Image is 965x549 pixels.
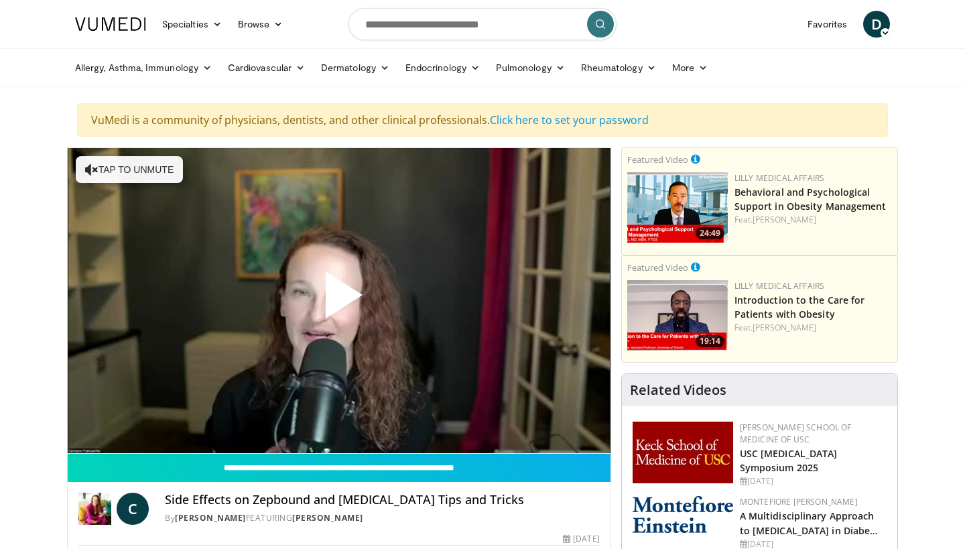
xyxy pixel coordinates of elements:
[563,533,599,545] div: [DATE]
[734,172,825,184] a: Lilly Medical Affairs
[397,54,488,81] a: Endocrinology
[740,475,887,487] div: [DATE]
[220,54,313,81] a: Cardiovascular
[76,156,183,183] button: Tap to unmute
[734,186,887,212] a: Behavioral and Psychological Support in Obesity Management
[740,509,879,536] a: A Multidisciplinary Approach to [MEDICAL_DATA] in Diabe…
[627,172,728,243] img: ba3304f6-7838-4e41-9c0f-2e31ebde6754.png.150x105_q85_crop-smart_upscale.png
[627,261,688,273] small: Featured Video
[863,11,890,38] a: D
[488,54,573,81] a: Pulmonology
[633,422,733,483] img: 7b941f1f-d101-407a-8bfa-07bd47db01ba.png.150x105_q85_autocrop_double_scale_upscale_version-0.2.jpg
[799,11,855,38] a: Favorites
[78,493,111,525] img: Dr. Carolynn Francavilla
[573,54,664,81] a: Rheumatology
[740,496,858,507] a: Montefiore [PERSON_NAME]
[627,280,728,351] a: 19:14
[67,54,220,81] a: Allergy, Asthma, Immunology
[627,154,688,166] small: Featured Video
[696,227,724,239] span: 24:49
[664,54,716,81] a: More
[75,17,146,31] img: VuMedi Logo
[77,103,888,137] div: VuMedi is a community of physicians, dentists, and other clinical professionals.
[117,493,149,525] a: C
[218,235,460,366] button: Play Video
[734,322,892,334] div: Feat.
[154,11,230,38] a: Specialties
[753,214,816,225] a: [PERSON_NAME]
[633,496,733,533] img: b0142b4c-93a1-4b58-8f91-5265c282693c.png.150x105_q85_autocrop_double_scale_upscale_version-0.2.png
[627,280,728,351] img: acc2e291-ced4-4dd5-b17b-d06994da28f3.png.150x105_q85_crop-smart_upscale.png
[230,11,292,38] a: Browse
[490,113,649,127] a: Click here to set your password
[292,512,363,524] a: [PERSON_NAME]
[627,172,728,243] a: 24:49
[165,493,599,507] h4: Side Effects on Zepbound and [MEDICAL_DATA] Tips and Tricks
[734,280,825,292] a: Lilly Medical Affairs
[753,322,816,333] a: [PERSON_NAME]
[734,214,892,226] div: Feat.
[165,512,599,524] div: By FEATURING
[740,422,852,445] a: [PERSON_NAME] School of Medicine of USC
[630,382,726,398] h4: Related Videos
[68,148,610,454] video-js: Video Player
[348,8,617,40] input: Search topics, interventions
[313,54,397,81] a: Dermatology
[734,294,865,320] a: Introduction to the Care for Patients with Obesity
[740,447,838,474] a: USC [MEDICAL_DATA] Symposium 2025
[175,512,246,524] a: [PERSON_NAME]
[696,335,724,347] span: 19:14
